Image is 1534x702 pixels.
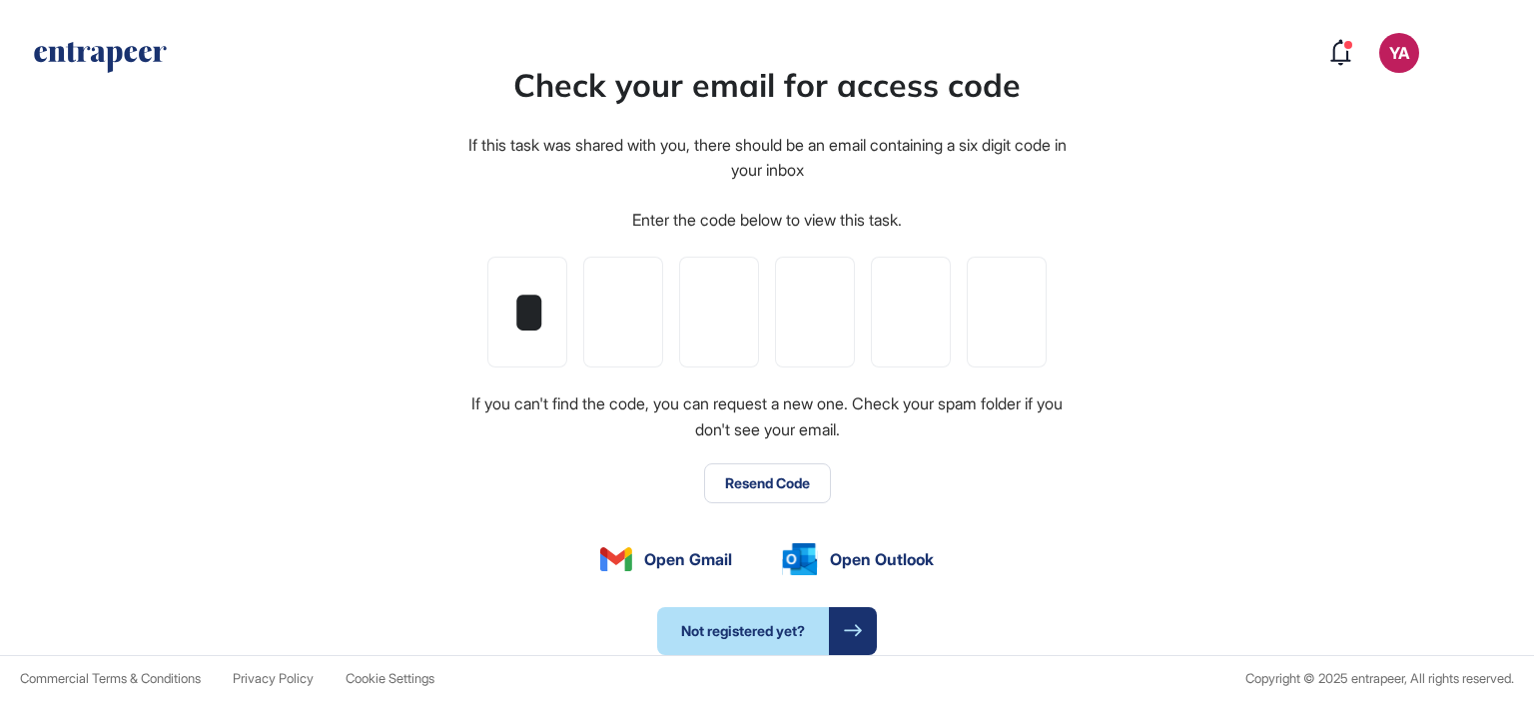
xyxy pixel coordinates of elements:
div: Copyright © 2025 entrapeer, All rights reserved. [1245,671,1514,686]
button: YA [1379,33,1419,73]
span: Not registered yet? [657,607,829,655]
span: Open Gmail [644,547,732,571]
a: entrapeer-logo [32,42,169,80]
div: Enter the code below to view this task. [632,208,902,234]
a: Open Outlook [782,543,934,575]
a: Open Gmail [600,547,732,571]
a: Not registered yet? [657,607,877,655]
span: Open Outlook [830,547,934,571]
a: Commercial Terms & Conditions [20,671,201,686]
div: If this task was shared with you, there should be an email containing a six digit code in your inbox [465,133,1069,184]
div: If you can't find the code, you can request a new one. Check your spam folder if you don't see yo... [465,391,1069,442]
a: Cookie Settings [346,671,434,686]
a: Privacy Policy [233,671,314,686]
button: Resend Code [704,463,831,503]
span: Cookie Settings [346,670,434,686]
